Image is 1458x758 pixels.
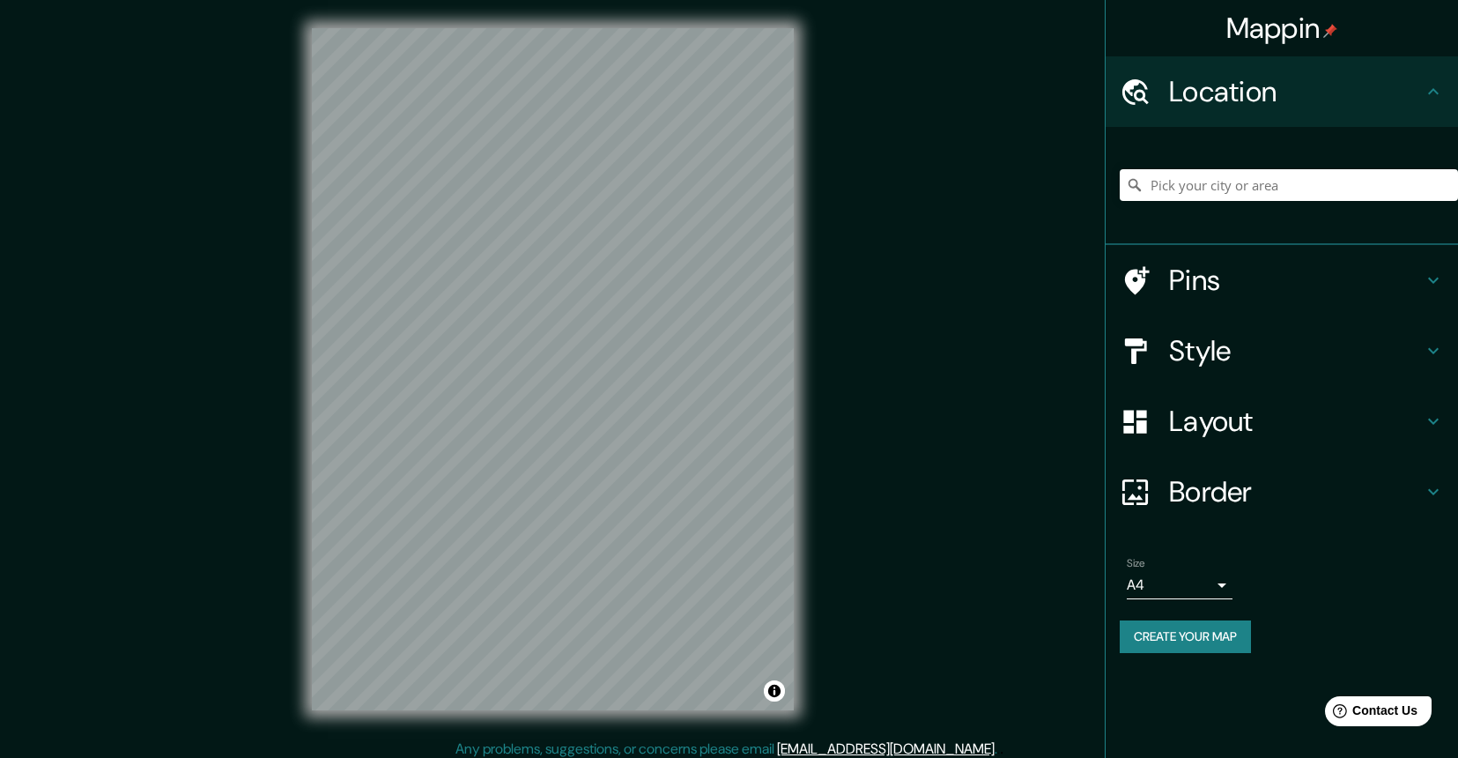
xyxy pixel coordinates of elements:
h4: Style [1169,333,1423,368]
button: Create your map [1120,621,1251,653]
label: Size [1127,556,1145,571]
h4: Pins [1169,263,1423,298]
div: A4 [1127,571,1232,599]
div: Style [1106,316,1458,386]
a: [EMAIL_ADDRESS][DOMAIN_NAME] [777,739,995,758]
button: Toggle attribution [764,680,785,702]
img: pin-icon.png [1323,24,1337,38]
h4: Location [1169,74,1423,109]
div: Location [1106,56,1458,127]
div: Layout [1106,386,1458,457]
input: Pick your city or area [1120,169,1458,201]
canvas: Map [312,28,794,710]
h4: Layout [1169,404,1423,439]
iframe: Help widget launcher [1301,689,1439,739]
h4: Mappin [1226,11,1338,46]
h4: Border [1169,474,1423,509]
div: Border [1106,457,1458,527]
div: Pins [1106,245,1458,316]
